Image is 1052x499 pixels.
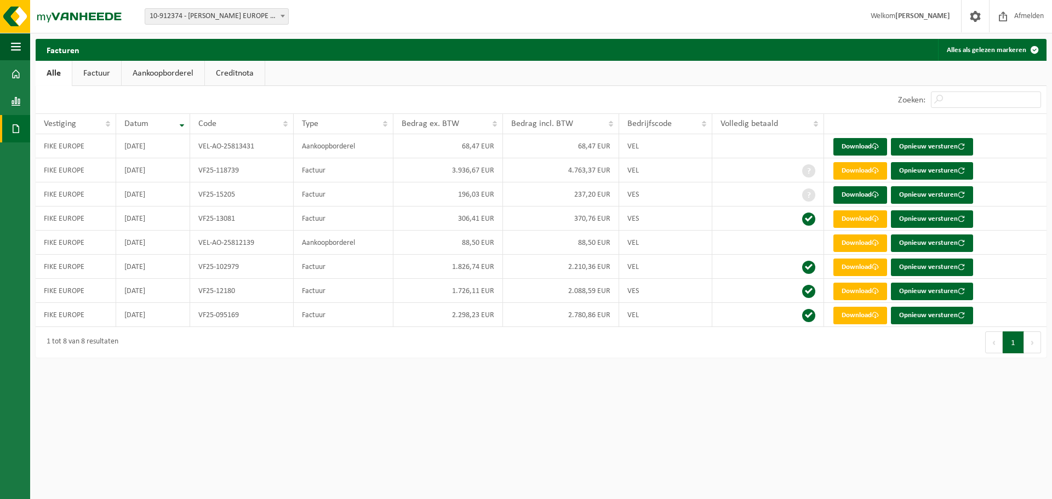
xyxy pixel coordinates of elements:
a: Download [833,162,887,180]
td: VEL [619,158,713,182]
td: 370,76 EUR [503,207,619,231]
td: [DATE] [116,231,190,255]
button: Alles als gelezen markeren [938,39,1045,61]
td: 306,41 EUR [393,207,503,231]
a: Download [833,283,887,300]
td: [DATE] [116,207,190,231]
span: Datum [124,119,148,128]
td: VF25-15205 [190,182,293,207]
button: Next [1024,331,1041,353]
button: Opnieuw versturen [891,283,973,300]
td: [DATE] [116,255,190,279]
td: FIKE EUROPE [36,255,116,279]
td: 196,03 EUR [393,182,503,207]
td: VF25-118739 [190,158,293,182]
td: 237,20 EUR [503,182,619,207]
td: Factuur [294,207,393,231]
td: FIKE EUROPE [36,231,116,255]
span: Bedrijfscode [627,119,672,128]
td: VEL [619,231,713,255]
span: Vestiging [44,119,76,128]
td: 68,47 EUR [393,134,503,158]
td: VES [619,182,713,207]
a: Download [833,234,887,252]
a: Download [833,138,887,156]
td: 2.210,36 EUR [503,255,619,279]
td: 4.763,37 EUR [503,158,619,182]
a: Download [833,259,887,276]
button: Opnieuw versturen [891,259,973,276]
td: [DATE] [116,279,190,303]
span: Type [302,119,318,128]
td: [DATE] [116,158,190,182]
td: 68,47 EUR [503,134,619,158]
td: [DATE] [116,303,190,327]
div: 1 tot 8 van 8 resultaten [41,332,118,352]
td: Factuur [294,303,393,327]
td: FIKE EUROPE [36,207,116,231]
a: Creditnota [205,61,265,86]
td: VES [619,207,713,231]
td: VEL [619,134,713,158]
td: VEL [619,303,713,327]
a: Download [833,186,887,204]
td: 88,50 EUR [503,231,619,255]
a: Aankoopborderel [122,61,204,86]
td: FIKE EUROPE [36,303,116,327]
button: Opnieuw versturen [891,307,973,324]
a: Download [833,210,887,228]
label: Zoeken: [898,96,925,105]
strong: [PERSON_NAME] [895,12,950,20]
td: FIKE EUROPE [36,158,116,182]
td: FIKE EUROPE [36,182,116,207]
button: Opnieuw versturen [891,186,973,204]
td: VEL [619,255,713,279]
td: FIKE EUROPE [36,279,116,303]
td: VF25-102979 [190,255,293,279]
span: Bedrag ex. BTW [402,119,459,128]
td: Aankoopborderel [294,231,393,255]
span: Code [198,119,216,128]
td: VES [619,279,713,303]
td: [DATE] [116,134,190,158]
a: Alle [36,61,72,86]
td: Factuur [294,158,393,182]
td: 88,50 EUR [393,231,503,255]
span: 10-912374 - FIKE EUROPE - HERENTALS [145,9,288,24]
td: 3.936,67 EUR [393,158,503,182]
h2: Facturen [36,39,90,60]
td: Aankoopborderel [294,134,393,158]
a: Factuur [72,61,121,86]
button: Opnieuw versturen [891,138,973,156]
span: Volledig betaald [721,119,778,128]
button: Opnieuw versturen [891,162,973,180]
button: Opnieuw versturen [891,210,973,228]
td: Factuur [294,255,393,279]
td: Factuur [294,182,393,207]
td: FIKE EUROPE [36,134,116,158]
td: 1.726,11 EUR [393,279,503,303]
td: VEL-AO-25812139 [190,231,293,255]
td: Factuur [294,279,393,303]
span: Bedrag incl. BTW [511,119,573,128]
td: VEL-AO-25813431 [190,134,293,158]
td: 2.298,23 EUR [393,303,503,327]
span: 10-912374 - FIKE EUROPE - HERENTALS [145,8,289,25]
button: 1 [1003,331,1024,353]
td: [DATE] [116,182,190,207]
iframe: chat widget [5,475,183,499]
td: VF25-095169 [190,303,293,327]
button: Previous [985,331,1003,353]
td: 1.826,74 EUR [393,255,503,279]
a: Download [833,307,887,324]
td: 2.780,86 EUR [503,303,619,327]
td: VF25-12180 [190,279,293,303]
td: VF25-13081 [190,207,293,231]
button: Opnieuw versturen [891,234,973,252]
td: 2.088,59 EUR [503,279,619,303]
